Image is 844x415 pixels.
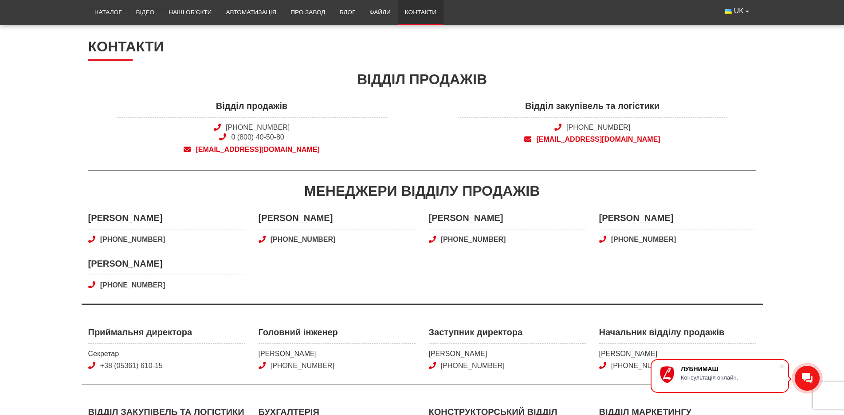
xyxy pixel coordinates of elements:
a: Наші об’єкти [161,3,219,22]
a: [PHONE_NUMBER] [88,235,245,244]
a: Про завод [283,3,332,22]
a: [PHONE_NUMBER] [599,235,756,244]
div: Менеджери відділу продажів [88,181,756,201]
a: [EMAIL_ADDRESS][DOMAIN_NAME] [458,135,727,144]
a: [PHONE_NUMBER] [429,235,586,244]
a: 0 (800) 40-50-80 [232,133,284,141]
span: [PERSON_NAME] [599,212,756,229]
span: Відділ закупівель та логістики [458,100,727,117]
span: [PERSON_NAME] [429,349,586,359]
img: Українська [725,9,732,14]
a: [PHONE_NUMBER] [88,280,245,290]
div: ЛУБНИМАШ [681,365,779,372]
div: Консультація онлайн. [681,374,779,381]
a: [PHONE_NUMBER] [226,124,290,131]
a: [PHONE_NUMBER] [566,124,630,131]
span: Відділ продажів [117,100,387,117]
span: [PERSON_NAME] [599,349,756,359]
span: UK [734,6,744,16]
a: Файли [362,3,398,22]
span: Начальник відділу продажів [599,326,756,344]
a: [PHONE_NUMBER] [259,235,416,244]
span: [PERSON_NAME] [88,257,245,275]
h1: Контакти [88,38,756,60]
span: [PERSON_NAME] [259,349,416,359]
a: [EMAIL_ADDRESS][DOMAIN_NAME] [117,145,387,155]
span: [PERSON_NAME] [429,212,586,229]
a: [PHONE_NUMBER] [441,362,505,369]
a: Відео [129,3,162,22]
a: Блог [332,3,362,22]
span: Секретар [88,349,245,359]
div: Відділ продажів [88,70,756,89]
a: Каталог [88,3,129,22]
span: Головний інженер [259,326,416,344]
a: [PHONE_NUMBER] [271,362,334,369]
span: Заступник директора [429,326,586,344]
button: UK [718,3,756,19]
span: [PERSON_NAME] [259,212,416,229]
a: Автоматизація [219,3,283,22]
a: +38 (05361) 610-15 [100,362,163,369]
a: Контакти [398,3,444,22]
a: [PHONE_NUMBER] [611,362,675,369]
span: Приймальня директора [88,326,245,344]
span: [PERSON_NAME] [88,212,245,229]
